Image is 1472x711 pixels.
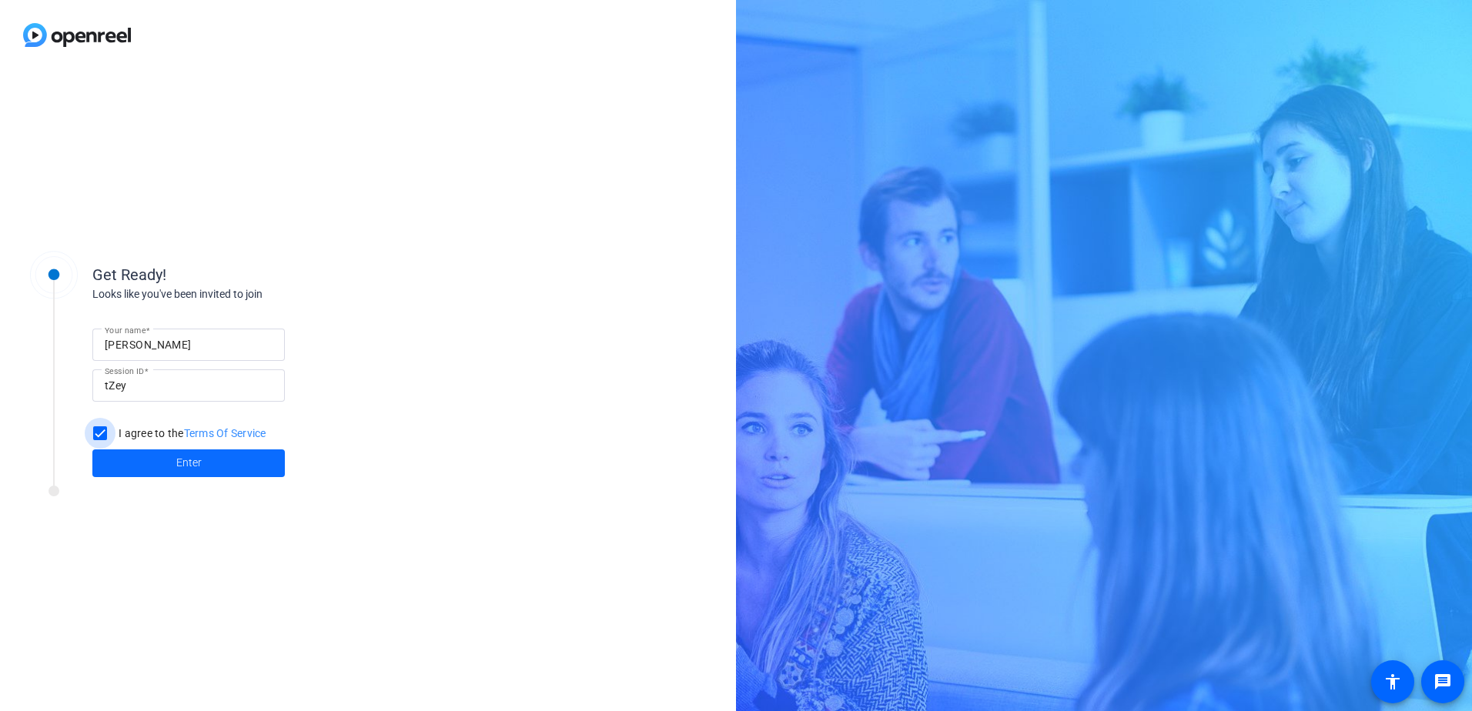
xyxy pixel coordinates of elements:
[115,426,266,441] label: I agree to the
[92,449,285,477] button: Enter
[105,366,144,376] mat-label: Session ID
[184,427,266,439] a: Terms Of Service
[105,325,146,335] mat-label: Your name
[176,455,202,471] span: Enter
[92,286,400,302] div: Looks like you've been invited to join
[92,263,400,286] div: Get Ready!
[1383,673,1402,691] mat-icon: accessibility
[1434,673,1452,691] mat-icon: message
